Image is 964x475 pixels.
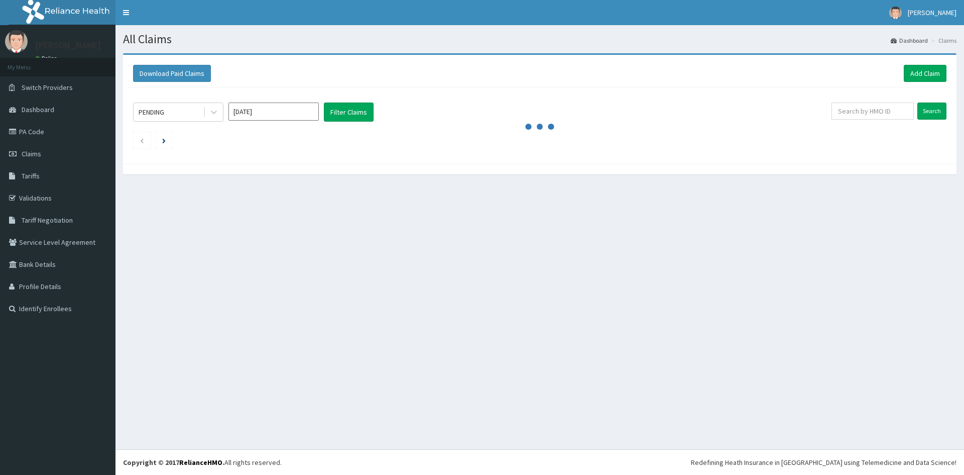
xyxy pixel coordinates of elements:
a: Next page [162,136,166,145]
input: Search by HMO ID [831,103,914,120]
button: Download Paid Claims [133,65,211,82]
input: Search [917,103,946,120]
a: Add Claim [904,65,946,82]
div: Redefining Heath Insurance in [GEOGRAPHIC_DATA] using Telemedicine and Data Science! [691,457,956,467]
a: Online [35,55,59,62]
span: Claims [22,149,41,158]
h1: All Claims [123,33,956,46]
span: Switch Providers [22,83,73,92]
span: [PERSON_NAME] [908,8,956,17]
strong: Copyright © 2017 . [123,458,224,467]
span: Tariffs [22,171,40,180]
svg: audio-loading [525,112,555,142]
span: Dashboard [22,105,54,114]
li: Claims [929,36,956,45]
button: Filter Claims [324,103,374,122]
a: Dashboard [891,36,928,45]
a: Previous page [140,136,144,145]
img: User Image [889,7,902,19]
a: RelianceHMO [179,458,222,467]
input: Select Month and Year [228,103,319,121]
span: Tariff Negotiation [22,216,73,225]
div: PENDING [139,107,164,117]
img: User Image [5,30,28,53]
footer: All rights reserved. [115,449,964,475]
p: [PERSON_NAME] [35,41,101,50]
